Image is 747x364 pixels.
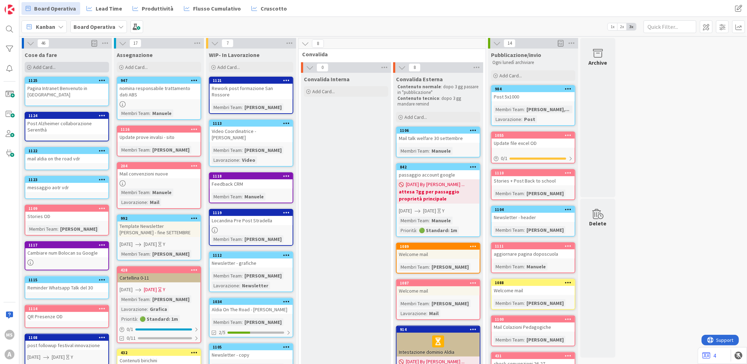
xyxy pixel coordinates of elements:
[491,242,575,273] a: 1111aggiornare pagina doposcuolaMembri Team:Manuele
[209,298,293,338] a: 1034Aldia On The Road - [PERSON_NAME]Membri Team:[PERSON_NAME]2/5
[21,2,80,15] a: Board Operativa
[397,134,480,143] div: Mail talk welfare 30 settembre
[521,115,522,123] span: :
[492,243,575,249] div: 1111
[117,222,200,237] div: Template Newsletter [PERSON_NAME] - fine SETTEMBRE
[117,126,200,133] div: 1116
[404,114,427,120] span: Add Card...
[491,132,575,164] a: 1055Update file excel OD0/1
[25,77,108,84] div: 1125
[15,1,32,9] span: Support
[127,326,133,333] span: 0 / 1
[491,85,575,126] a: 984Post 5x1000Membri Team:[PERSON_NAME],...Lavorazione:Post
[25,205,108,212] div: 1109
[25,183,108,192] div: messaggio aotr vdr
[525,226,566,234] div: [PERSON_NAME]
[491,206,575,237] a: 1104Newsletter - headerMembri Team:[PERSON_NAME]
[210,77,293,84] div: 1121
[28,335,108,340] div: 1108
[117,162,201,209] a: 204Mail convenzioni nuoveMembri Team:ManueleLavorazione:Mail
[121,127,200,132] div: 1116
[27,225,57,233] div: Membri Team
[144,241,157,248] span: [DATE]
[210,84,293,99] div: Rework post formazione San Rossore
[524,190,525,197] span: :
[525,299,566,307] div: [PERSON_NAME]
[25,283,108,292] div: Reminder Whatsapp Talk del 30
[144,286,157,293] span: [DATE]
[25,334,108,350] div: 1108post followup festival innovazione
[34,4,76,13] span: Board Operativa
[193,4,241,13] span: Flusso Cumulativo
[242,146,243,154] span: :
[495,317,575,322] div: 1100
[120,241,133,248] span: [DATE]
[491,279,575,310] a: 1088Welcome mailMembri Team:[PERSON_NAME]
[492,316,575,332] div: 1100Mail Colazioni Pedagogiche
[442,207,445,215] div: Y
[120,315,137,323] div: Priorità
[137,315,138,323] span: :
[25,148,108,154] div: 1122
[400,244,480,249] div: 1089
[397,170,480,179] div: passaggio account google
[525,263,548,270] div: Manuele
[494,190,524,197] div: Membri Team
[494,336,524,344] div: Membri Team
[25,177,108,183] div: 1123
[524,336,525,344] span: :
[492,249,575,258] div: aggiornare pagina doposcuola
[25,154,108,163] div: mail aldia on the road vdr
[25,277,108,292] div: 1115Reminder Whatsapp Talk del 30
[210,252,293,258] div: 1112
[492,316,575,323] div: 1100
[120,146,149,154] div: Membri Team
[25,312,108,321] div: QR Presenze OD
[430,263,471,271] div: [PERSON_NAME]
[210,299,293,314] div: 1034Aldia On The Road - [PERSON_NAME]
[213,210,293,215] div: 1119
[213,78,293,83] div: 1121
[430,147,453,155] div: Manuele
[494,299,524,307] div: Membri Team
[210,252,293,268] div: 1112Newsletter - grafiche
[494,115,521,123] div: Lavorazione
[25,334,108,341] div: 1108
[212,193,242,200] div: Membri Team
[430,300,471,307] div: [PERSON_NAME]
[397,333,480,357] div: Intestazione dominio Aldia
[36,23,55,31] span: Kanban
[492,132,575,148] div: 1055Update file excel OD
[240,156,257,164] div: Video
[492,206,575,213] div: 1104
[492,323,575,332] div: Mail Colazioni Pedagogiche
[396,163,480,237] a: 842passaggio account google[DATE] By [PERSON_NAME] ...attesa 7gg per passaggio proprietà principa...
[213,121,293,126] div: 1113
[96,4,122,13] span: Lead Time
[28,306,108,311] div: 1114
[148,198,161,206] div: Mail
[399,188,478,202] b: attesa 7gg per passaggio proprietà principale
[58,225,99,233] div: [PERSON_NAME]
[25,212,108,221] div: Stories OD
[399,147,429,155] div: Membri Team
[28,113,108,118] div: 1124
[25,147,109,170] a: 1122mail aldia on the road vdr
[491,169,575,200] a: 1110Stories + Post Back to schoolMembri Team:[PERSON_NAME]
[120,286,133,293] span: [DATE]
[492,176,575,185] div: Stories + Post Back to school
[243,193,266,200] div: Manuele
[210,77,293,99] div: 1121Rework post formazione San Rossore
[163,241,165,248] div: Y
[524,263,525,270] span: :
[397,127,480,143] div: 1106Mail talk welfare 30 settembre
[492,139,575,148] div: Update file excel OD
[212,318,242,326] div: Membri Team
[212,103,242,111] div: Membri Team
[149,295,151,303] span: :
[525,106,571,113] div: [PERSON_NAME],...
[492,132,575,139] div: 1055
[25,113,108,134] div: 1124Post Alzheimer collaborazione Serenthà
[495,171,575,175] div: 1110
[148,305,169,313] div: Grafica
